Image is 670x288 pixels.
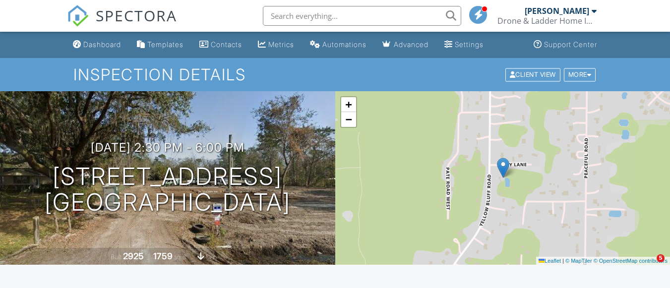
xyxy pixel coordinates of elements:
a: Advanced [378,36,432,54]
div: Settings [455,40,484,49]
div: More [564,68,596,81]
a: Client View [504,70,563,78]
a: Support Center [530,36,601,54]
div: Support Center [544,40,597,49]
div: Metrics [268,40,294,49]
span: 5 [657,254,665,262]
span: + [345,98,352,111]
a: Metrics [254,36,298,54]
img: Marker [497,158,509,178]
h1: [STREET_ADDRESS] [GEOGRAPHIC_DATA] [45,164,291,216]
a: Dashboard [69,36,125,54]
span: slab [206,253,217,261]
div: 2925 [123,251,144,261]
a: Settings [440,36,487,54]
a: Automations (Basic) [306,36,370,54]
div: 1759 [153,251,173,261]
a: Contacts [195,36,246,54]
span: − [345,113,352,125]
a: SPECTORA [67,13,177,34]
a: Templates [133,36,187,54]
a: © MapTiler [565,258,592,264]
div: Templates [147,40,183,49]
div: Advanced [394,40,428,49]
div: Drone & Ladder Home Inspections [497,16,597,26]
div: Dashboard [83,40,121,49]
a: Leaflet [539,258,561,264]
a: Zoom out [341,112,356,127]
h1: Inspection Details [73,66,597,83]
a: Zoom in [341,97,356,112]
img: The Best Home Inspection Software - Spectora [67,5,89,27]
div: [PERSON_NAME] [525,6,589,16]
div: Contacts [211,40,242,49]
span: | [562,258,564,264]
iframe: Intercom live chat [636,254,660,278]
span: Built [111,253,122,261]
a: © OpenStreetMap contributors [594,258,668,264]
h3: [DATE] 2:30 pm - 6:00 pm [91,141,244,154]
span: SPECTORA [96,5,177,26]
span: sq. ft. [174,253,188,261]
div: Automations [322,40,366,49]
div: Client View [505,68,560,81]
input: Search everything... [263,6,461,26]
